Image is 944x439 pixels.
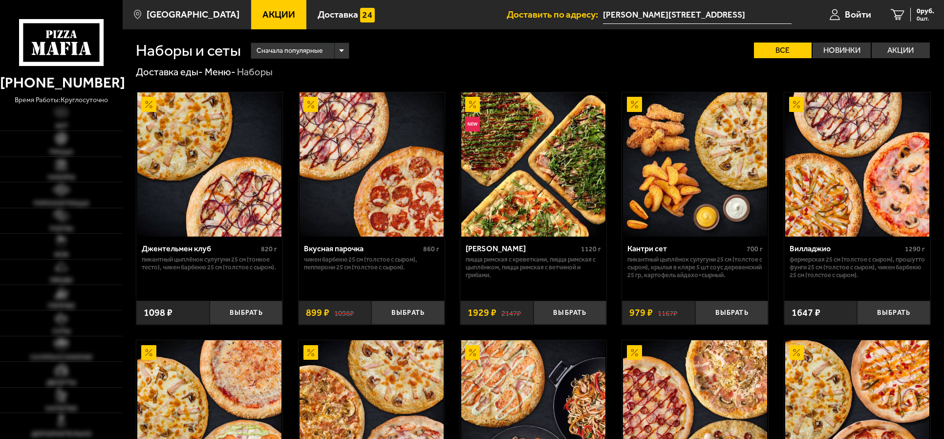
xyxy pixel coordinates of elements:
img: Акционный [303,345,318,360]
img: Акционный [789,345,804,360]
span: Сначала популярные [257,42,323,60]
img: Кантри сет [623,92,767,237]
span: 0 руб. [917,8,934,15]
span: Салаты и закуски [30,354,92,360]
img: Акционный [465,97,480,111]
div: Вилладжио [790,244,902,253]
span: Обеды [50,277,73,283]
span: 1647 ₽ [792,307,820,317]
a: АкционныйКантри сет [622,92,768,237]
span: Десерты [46,379,76,386]
h1: Наборы и сеты [136,43,241,58]
a: Доставка еды- [136,66,203,78]
img: Вилладжио [785,92,929,237]
span: Акции [262,10,295,19]
a: АкционныйДжентельмен клуб [136,92,282,237]
span: Пицца [49,149,73,155]
img: Акционный [465,345,480,360]
span: Римская пицца [34,200,89,206]
span: Доставить по адресу: [507,10,603,19]
label: Новинки [813,43,871,58]
s: 1167 ₽ [658,307,677,317]
span: Роллы [50,225,73,232]
span: Супы [52,328,71,334]
button: Выбрать [695,301,769,325]
a: Меню- [205,66,236,78]
div: Кантри сет [627,244,744,253]
span: 700 г [747,245,763,253]
div: [PERSON_NAME] [466,244,579,253]
img: Новинка [465,117,480,132]
a: АкционныйВкусная парочка [299,92,445,237]
span: Войти [845,10,871,19]
label: Акции [872,43,930,58]
p: Пицца Римская с креветками, Пицца Римская с цыплёнком, Пицца Римская с ветчиной и грибами. [466,256,601,279]
span: Доставка [318,10,358,19]
img: Вкусная парочка [300,92,444,237]
span: 1929 ₽ [468,307,496,317]
span: Дополнительно [31,431,91,437]
button: Выбрать [371,301,445,325]
span: 979 ₽ [629,307,653,317]
span: Хит [55,123,68,129]
span: Наборы [48,174,75,180]
a: АкционныйНовинкаМама Миа [460,92,606,237]
div: Наборы [237,66,273,78]
span: 0 шт. [917,16,934,22]
span: 1098 ₽ [144,307,172,317]
span: 1120 г [581,245,601,253]
button: Выбрать [857,301,930,325]
div: Вкусная парочка [304,244,421,253]
s: 1098 ₽ [334,307,354,317]
button: Выбрать [210,301,283,325]
span: 899 ₽ [306,307,329,317]
div: Джентельмен клуб [142,244,258,253]
s: 2147 ₽ [501,307,521,317]
label: Все [754,43,812,58]
img: Акционный [303,97,318,111]
span: 860 г [423,245,439,253]
span: Напитки [45,405,77,412]
img: Мама Миа [461,92,605,237]
img: Джентельмен клуб [137,92,281,237]
span: [GEOGRAPHIC_DATA] [147,10,239,19]
a: АкционныйВилладжио [784,92,930,237]
span: 820 г [261,245,277,253]
span: Горячее [48,303,75,309]
span: WOK [54,251,69,258]
button: Выбрать [534,301,607,325]
img: Акционный [141,97,156,111]
img: Акционный [627,345,642,360]
img: Акционный [627,97,642,111]
p: Пикантный цыплёнок сулугуни 25 см (тонкое тесто), Чикен Барбекю 25 см (толстое с сыром). [142,256,277,271]
input: Ваш адрес доставки [603,6,792,24]
p: Фермерская 25 см (толстое с сыром), Прошутто Фунги 25 см (толстое с сыром), Чикен Барбекю 25 см (... [790,256,925,279]
p: Чикен Барбекю 25 см (толстое с сыром), Пепперони 25 см (толстое с сыром). [304,256,439,271]
p: Пикантный цыплёнок сулугуни 25 см (толстое с сыром), крылья в кляре 5 шт соус деревенский 25 гр, ... [627,256,763,279]
img: Акционный [789,97,804,111]
span: Невский проспект, 60 [603,6,792,24]
span: 1290 г [905,245,925,253]
img: Акционный [141,345,156,360]
img: 15daf4d41897b9f0e9f617042186c801.svg [360,8,375,22]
